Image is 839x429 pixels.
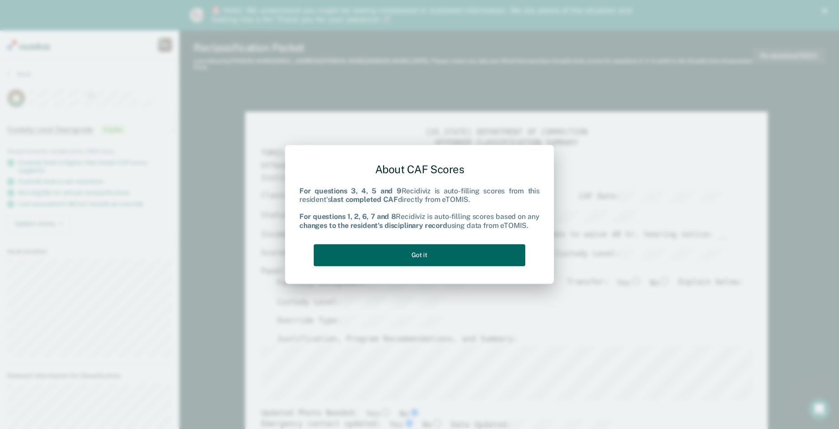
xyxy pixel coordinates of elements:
button: Got it [314,244,525,266]
div: About CAF Scores [299,156,540,183]
b: For questions 3, 4, 5 and 9 [299,187,402,195]
b: last completed CAF [331,195,398,204]
div: Recidiviz is auto-filling scores from this resident's directly from eTOMIS. Recidiviz is auto-fil... [299,187,540,230]
div: 🚨 Hello! We understand you might be seeing mislabeled or outdated information. We are aware of th... [212,6,635,24]
img: Profile image for Kim [190,8,204,22]
b: For questions 1, 2, 6, 7 and 8 [299,213,396,221]
div: Close [822,8,831,13]
b: changes to the resident's disciplinary record [299,221,447,230]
